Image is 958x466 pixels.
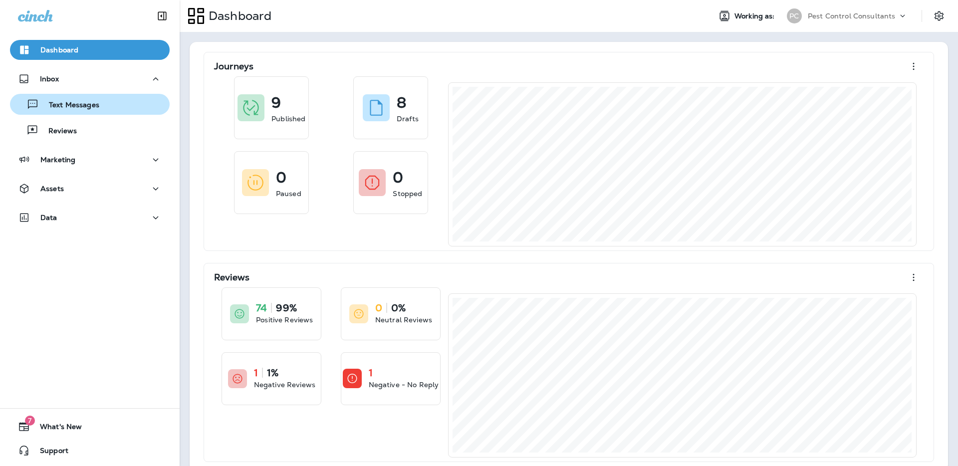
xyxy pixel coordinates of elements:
p: Neutral Reviews [375,315,432,325]
p: 1 [254,368,258,378]
button: Assets [10,179,170,199]
p: Dashboard [205,8,271,23]
button: Support [10,441,170,461]
p: 0 [276,173,286,183]
p: Stopped [393,189,422,199]
p: Reviews [38,127,77,136]
p: 0 [393,173,403,183]
button: Text Messages [10,94,170,115]
button: Reviews [10,120,170,141]
button: Data [10,208,170,228]
p: Reviews [214,272,249,282]
p: Pest Control Consultants [808,12,895,20]
p: 74 [256,303,267,313]
button: Collapse Sidebar [148,6,176,26]
p: 8 [397,98,406,108]
p: 0 [375,303,382,313]
p: Published [271,114,305,124]
button: 7What's New [10,417,170,437]
p: Text Messages [39,101,99,110]
p: Assets [40,185,64,193]
button: Settings [930,7,948,25]
p: 0% [391,303,406,313]
p: 1 [369,368,373,378]
button: Dashboard [10,40,170,60]
p: Negative - No Reply [369,380,439,390]
p: 1% [267,368,278,378]
p: Data [40,214,57,222]
p: Journeys [214,61,253,71]
span: Support [30,447,68,459]
span: Working as: [734,12,777,20]
p: 9 [271,98,281,108]
span: What's New [30,423,82,435]
button: Inbox [10,69,170,89]
span: 7 [25,416,35,426]
p: Paused [276,189,301,199]
button: Marketing [10,150,170,170]
p: Drafts [397,114,419,124]
p: Marketing [40,156,75,164]
div: PC [787,8,802,23]
p: Inbox [40,75,59,83]
p: Positive Reviews [256,315,313,325]
p: 99% [276,303,296,313]
p: Negative Reviews [254,380,315,390]
p: Dashboard [40,46,78,54]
